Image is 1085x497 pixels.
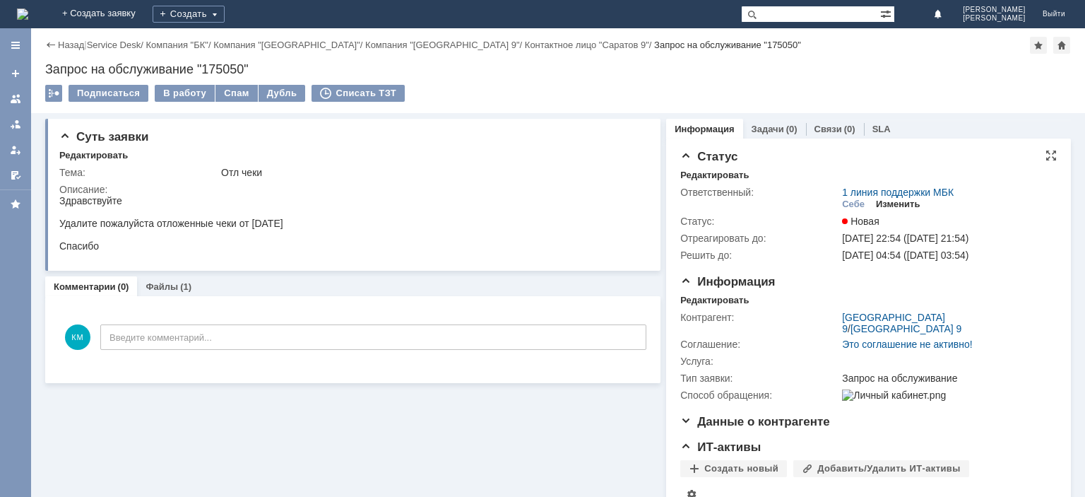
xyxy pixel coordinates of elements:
[1045,150,1057,161] div: На всю страницу
[17,8,28,20] a: Перейти на домашнюю страницу
[680,233,839,244] div: Отреагировать до:
[146,40,208,50] a: Компания "БК"
[814,124,842,134] a: Связи
[365,40,520,50] a: Компания "[GEOGRAPHIC_DATA] 9"
[680,187,839,198] div: Ответственный:
[963,14,1026,23] span: [PERSON_NAME]
[17,8,28,20] img: logo
[880,6,894,20] span: Расширенный поиск
[680,440,761,454] span: ИТ-активы
[65,324,90,350] span: КМ
[872,124,891,134] a: SLA
[842,390,946,401] img: Личный кабинет.png
[84,39,86,49] div: |
[680,275,775,288] span: Информация
[4,88,27,110] a: Заявки на командах
[680,170,749,181] div: Редактировать
[59,130,148,144] span: Суть заявки
[525,40,649,50] a: Контактное лицо "Саратов 9"
[842,216,879,227] span: Новая
[680,312,839,323] div: Контрагент:
[180,281,191,292] div: (1)
[842,312,945,334] a: [GEOGRAPHIC_DATA] 9
[118,281,129,292] div: (0)
[842,373,1050,384] div: Запрос на обслуживание
[365,40,525,50] div: /
[844,124,855,134] div: (0)
[87,40,141,50] a: Service Desk
[850,323,961,334] a: [GEOGRAPHIC_DATA] 9
[842,199,865,210] div: Себе
[842,312,1050,334] div: /
[680,216,839,227] div: Статус:
[752,124,784,134] a: Задачи
[525,40,654,50] div: /
[45,62,1071,76] div: Запрос на обслуживание "175050"
[58,40,84,50] a: Назад
[842,339,973,350] a: Это соглашение не активно!
[213,40,360,50] a: Компания "[GEOGRAPHIC_DATA]"
[876,199,920,210] div: Изменить
[680,295,749,306] div: Редактировать
[1053,37,1070,54] div: Сделать домашней страницей
[4,139,27,161] a: Мои заявки
[221,167,641,178] div: Отл чеки
[842,233,968,244] span: [DATE] 22:54 ([DATE] 21:54)
[59,150,128,161] div: Редактировать
[1030,37,1047,54] div: Добавить в избранное
[146,40,213,50] div: /
[680,390,839,401] div: Способ обращения:
[146,281,178,292] a: Файлы
[87,40,146,50] div: /
[675,124,734,134] a: Информация
[54,281,116,292] a: Комментарии
[842,187,954,198] a: 1 линия поддержки МБК
[654,40,801,50] div: Запрос на обслуживание "175050"
[59,184,644,195] div: Описание:
[153,6,225,23] div: Создать
[4,164,27,187] a: Мои согласования
[4,113,27,136] a: Заявки в моей ответственности
[786,124,798,134] div: (0)
[680,339,839,350] div: Соглашение:
[680,250,839,261] div: Решить до:
[680,373,839,384] div: Тип заявки:
[45,85,62,102] div: Работа с массовостью
[680,415,830,428] span: Данные о контрагенте
[213,40,365,50] div: /
[680,150,737,163] span: Статус
[59,167,218,178] div: Тема:
[842,250,968,261] span: [DATE] 04:54 ([DATE] 03:54)
[680,356,839,367] div: Услуга:
[4,62,27,85] a: Создать заявку
[963,6,1026,14] span: [PERSON_NAME]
